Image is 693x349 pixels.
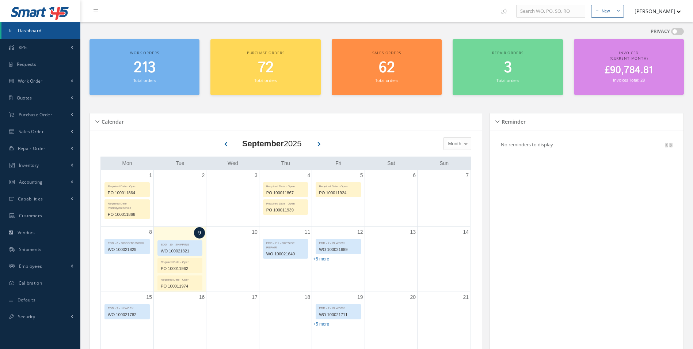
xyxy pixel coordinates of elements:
h5: Calendar [99,116,124,125]
label: PRIVACY [651,28,670,35]
a: September 6, 2025 [411,170,417,181]
span: Month [446,140,461,147]
span: KPIs [19,44,27,50]
span: Quotes [17,95,32,101]
span: Employees [19,263,42,269]
small: Invoices Total: 28 [613,77,644,83]
small: Total orders [254,78,277,83]
span: Purchase orders [247,50,285,55]
input: Search WO, PO, SO, RO [516,5,585,18]
a: September 2, 2025 [201,170,206,181]
div: WO 100021689 [316,245,360,254]
a: September 4, 2025 [306,170,312,181]
span: Work orders [130,50,159,55]
a: September 19, 2025 [356,292,365,303]
a: Show 5 more events [313,322,329,327]
td: September 7, 2025 [418,170,470,227]
td: September 8, 2025 [101,226,153,292]
span: Capabilities [18,196,43,202]
div: PO 100011924 [316,189,360,197]
span: (Current Month) [610,56,648,61]
span: Work Order [18,78,43,84]
td: September 6, 2025 [365,170,417,227]
span: Defaults [18,297,35,303]
td: September 3, 2025 [206,170,259,227]
div: EDD - 7 - IN WORK [316,304,360,311]
a: Wednesday [226,159,240,168]
div: PO 100011864 [105,189,149,197]
td: September 2, 2025 [153,170,206,227]
div: PO 100011939 [263,206,308,214]
a: Work orders 213 Total orders [90,39,199,95]
span: Calibration [19,280,42,286]
td: September 4, 2025 [259,170,312,227]
td: September 9, 2025 [153,226,206,292]
div: Required Date - Open [263,183,308,189]
a: September 7, 2025 [464,170,470,181]
span: Shipments [19,246,42,252]
span: Accounting [19,179,43,185]
a: Monday [121,159,133,168]
span: Invoiced [619,50,639,55]
a: September 20, 2025 [408,292,417,303]
a: September 11, 2025 [303,227,312,237]
small: Total orders [375,78,398,83]
div: WO 100021821 [158,247,202,255]
a: Repair orders 3 Total orders [453,39,563,95]
a: Thursday [280,159,292,168]
td: September 5, 2025 [312,170,365,227]
a: Show 5 more events [313,256,329,262]
td: September 13, 2025 [365,226,417,292]
td: September 14, 2025 [418,226,470,292]
small: Total orders [496,78,519,83]
div: Required Date - Partially/Received [105,200,149,210]
span: 3 [504,57,512,78]
div: New [602,8,610,14]
span: Dashboard [18,27,42,34]
span: Requests [17,61,36,67]
a: September 12, 2025 [356,227,365,237]
span: Sales orders [372,50,401,55]
a: September 14, 2025 [461,227,470,237]
a: Friday [334,159,343,168]
div: EDD - 7.1 - OUTSIDE REPAIR [263,239,308,250]
div: Required Date - Open [316,183,360,189]
div: WO 100021782 [105,311,149,319]
div: PO 100011974 [158,282,202,290]
a: Invoiced (Current Month) £90,784.81 Invoices Total: 28 [574,39,684,95]
a: September 21, 2025 [461,292,470,303]
a: Tuesday [174,159,186,168]
td: September 10, 2025 [206,226,259,292]
span: Customers [19,213,42,219]
a: Sunday [438,159,450,168]
a: September 1, 2025 [148,170,153,181]
div: EDD - 7 - IN WORK [316,239,360,245]
button: New [591,5,624,18]
a: Purchase orders 72 Total orders [210,39,320,95]
span: 213 [134,57,156,78]
p: No reminders to display [501,141,553,148]
a: September 9, 2025 [194,227,205,239]
div: EDD - 7 - IN WORK [105,304,149,311]
a: September 3, 2025 [253,170,259,181]
a: Saturday [386,159,396,168]
span: Repair orders [492,50,523,55]
h5: Reminder [499,116,526,125]
div: Required Date - Open [158,276,202,282]
div: WO 100021829 [105,245,149,254]
span: Vendors [18,229,35,236]
div: Required Date - Open [263,200,308,206]
span: Inventory [19,162,39,168]
span: £90,784.81 [605,63,653,78]
div: Required Date - Open [105,183,149,189]
span: 62 [379,57,395,78]
a: Sales orders 62 Total orders [332,39,442,95]
div: 2025 [242,138,302,150]
td: September 1, 2025 [101,170,153,227]
td: September 11, 2025 [259,226,312,292]
div: EDD - 10 - SHIPPING [158,241,202,247]
div: PO 100011962 [158,264,202,273]
button: [PERSON_NAME] [628,4,681,18]
a: September 5, 2025 [359,170,365,181]
div: WO 100021640 [263,250,308,258]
